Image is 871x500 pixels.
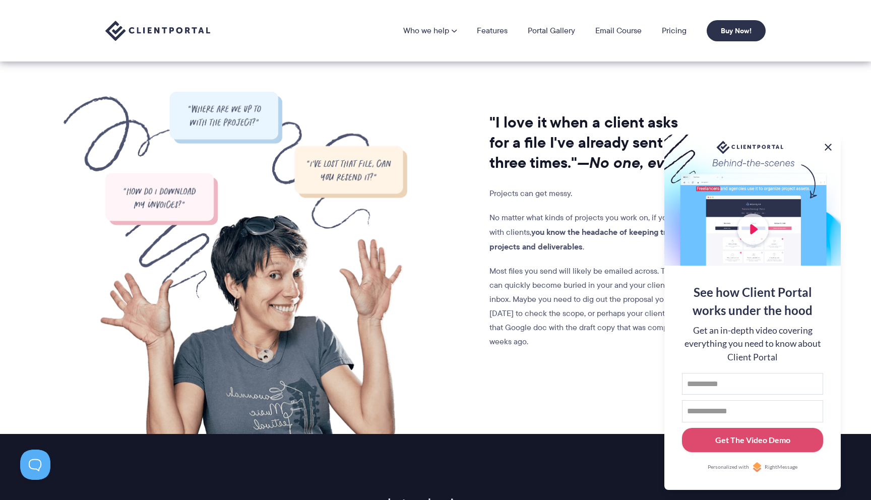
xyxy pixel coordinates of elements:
img: Personalized with RightMessage [752,462,762,472]
span: Personalized with [708,463,749,471]
a: Who we help [403,27,457,35]
p: Projects can get messy. [489,186,694,201]
button: Get The Video Demo [682,428,823,453]
a: Features [477,27,508,35]
p: Most files you send will likely be emailed across. These can quickly become buried in your and yo... [489,264,694,349]
a: Email Course [595,27,642,35]
h2: "I love it when a client asks for a file I've already sent three times." [489,112,694,173]
a: Pricing [662,27,687,35]
div: Get an in-depth video covering everything you need to know about Client Portal [682,324,823,364]
div: See how Client Portal works under the hood [682,283,823,320]
p: No matter what kinds of projects you work on, if you work with clients, . [489,211,694,254]
strong: you know the headache of keeping track of projects and deliverables [489,226,689,253]
i: —No one, ever. [577,151,681,174]
a: Personalized withRightMessage [682,462,823,472]
a: Portal Gallery [528,27,575,35]
a: Buy Now! [707,20,766,41]
span: RightMessage [765,463,797,471]
div: Get The Video Demo [715,434,790,446]
iframe: Toggle Customer Support [20,450,50,480]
